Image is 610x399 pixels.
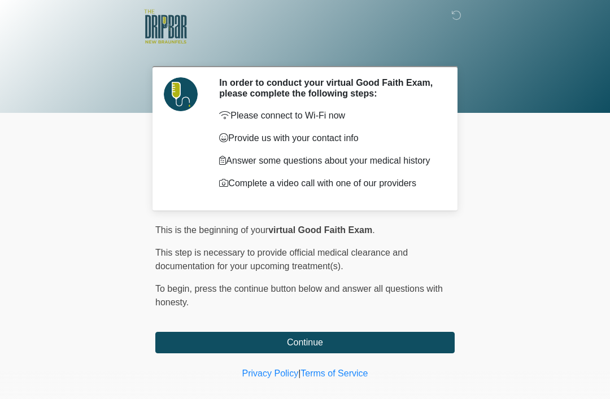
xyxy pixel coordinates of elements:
img: The DRIPBaR - New Braunfels Logo [144,8,187,45]
a: Terms of Service [300,369,368,378]
span: press the continue button below and answer all questions with honesty. [155,284,443,307]
span: This is the beginning of your [155,225,268,235]
a: Privacy Policy [242,369,299,378]
a: | [298,369,300,378]
span: To begin, [155,284,194,293]
h2: In order to conduct your virtual Good Faith Exam, please complete the following steps: [219,77,438,99]
p: Please connect to Wi-Fi now [219,109,438,122]
p: Complete a video call with one of our providers [219,177,438,190]
span: This step is necessary to provide official medical clearance and documentation for your upcoming ... [155,248,408,271]
strong: virtual Good Faith Exam [268,225,372,235]
p: Provide us with your contact info [219,131,438,145]
span: . [372,225,374,235]
p: Answer some questions about your medical history [219,154,438,168]
img: Agent Avatar [164,77,198,111]
button: Continue [155,332,455,353]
